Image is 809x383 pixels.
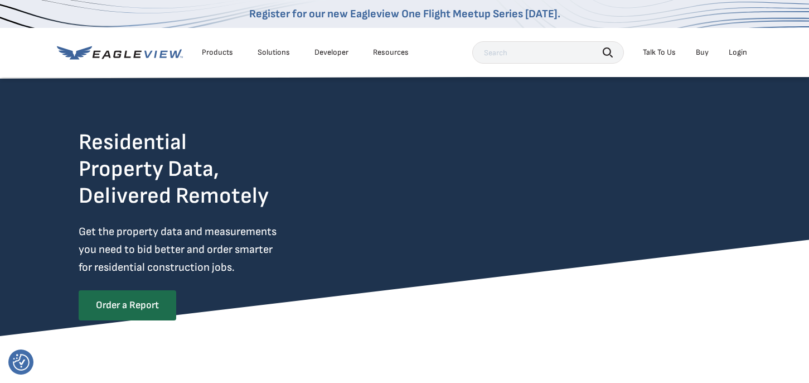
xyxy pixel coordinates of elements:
a: Developer [314,47,348,58]
a: Buy [696,47,709,58]
h2: Residential Property Data, Delivered Remotely [79,129,269,209]
button: Consent Preferences [13,354,30,371]
a: Register for our new Eagleview One Flight Meetup Series [DATE]. [249,7,560,21]
a: Order a Report [79,290,176,320]
div: Login [729,47,747,58]
div: Talk To Us [643,47,676,58]
div: Solutions [258,47,290,58]
img: Revisit consent button [13,354,30,371]
input: Search [472,41,624,64]
p: Get the property data and measurements you need to bid better and order smarter for residential c... [79,223,323,276]
div: Resources [373,47,409,58]
div: Products [202,47,233,58]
